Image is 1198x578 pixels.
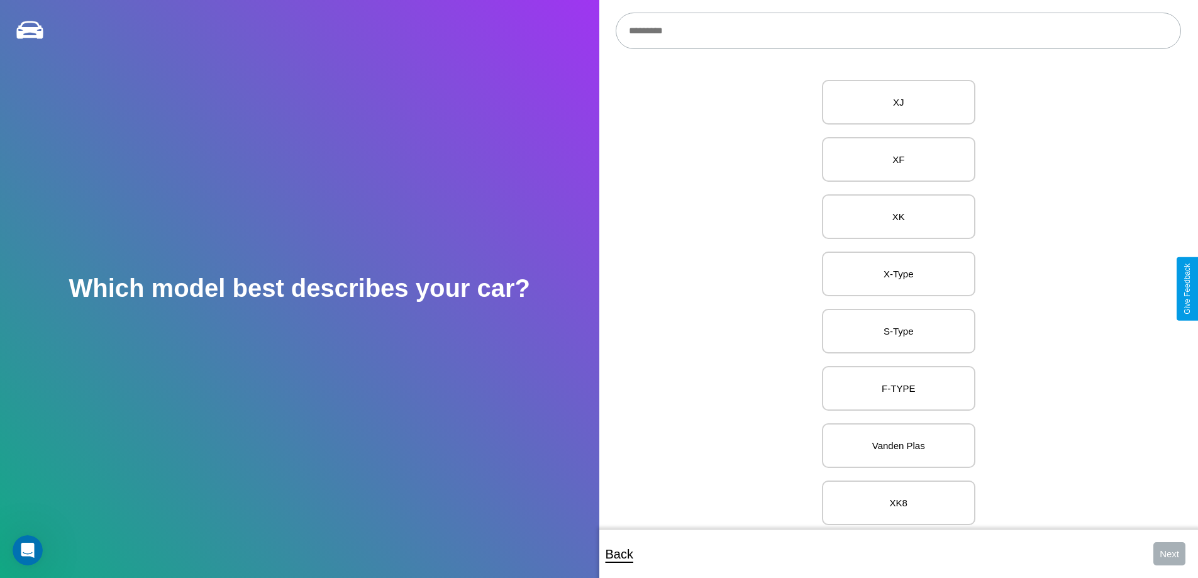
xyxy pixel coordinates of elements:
[69,274,530,303] h2: Which model best describes your car?
[836,151,962,168] p: XF
[1153,542,1185,565] button: Next
[836,208,962,225] p: XK
[13,535,43,565] iframe: Intercom live chat
[836,437,962,454] p: Vanden Plas
[836,265,962,282] p: X-Type
[606,543,633,565] p: Back
[836,494,962,511] p: XK8
[836,380,962,397] p: F-TYPE
[1183,264,1192,314] div: Give Feedback
[836,323,962,340] p: S-Type
[836,94,962,111] p: XJ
